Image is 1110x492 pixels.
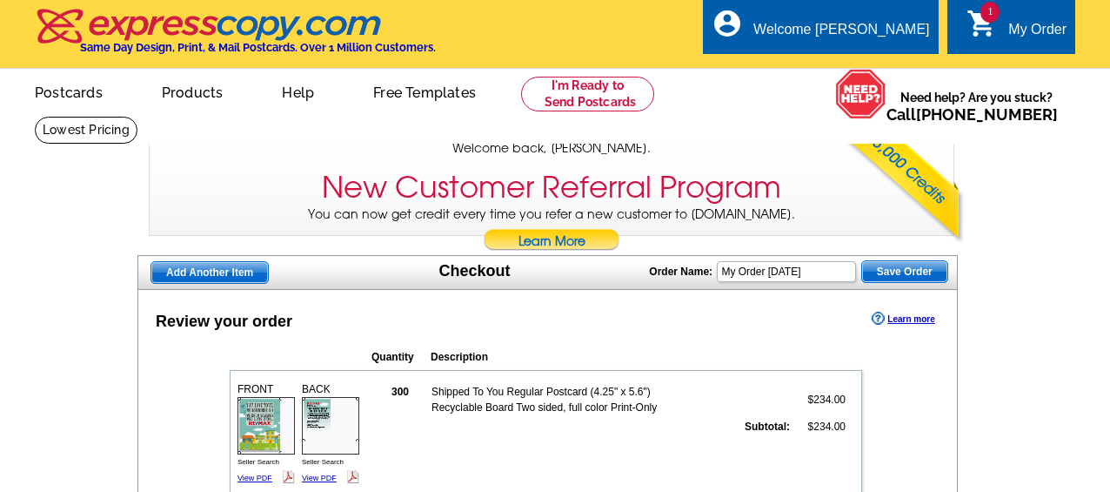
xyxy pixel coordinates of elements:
i: account_circle [712,8,743,39]
td: $234.00 [792,383,846,416]
a: Same Day Design, Print, & Mail Postcards. Over 1 Million Customers. [35,21,436,54]
span: Seller Search [302,458,344,466]
td: $234.00 [792,418,846,435]
div: FRONT [235,379,298,489]
th: Description [430,348,748,366]
strong: Subtotal: [745,421,790,433]
th: Quantity [371,348,428,366]
span: Add Another Item [151,262,268,283]
a: Learn more [872,312,934,326]
h1: Checkout [439,262,511,280]
a: View PDF [302,474,337,482]
img: small-thumb.jpg [237,397,295,455]
a: Help [254,71,342,111]
a: View PDF [237,474,272,482]
img: help [835,69,886,119]
i: shopping_cart [966,8,998,39]
a: 1 shopping_cart My Order [966,19,1067,41]
span: Need help? Are you stuck? [886,89,1067,124]
span: 1 [980,2,1000,23]
strong: 300 [391,386,409,398]
img: small-thumb.jpg [302,397,359,455]
div: Review your order [156,310,292,334]
a: Products [134,71,251,111]
a: [PHONE_NUMBER] [916,105,1058,124]
a: Postcards [7,71,130,111]
img: pdf_logo.png [282,470,295,483]
a: Learn More [483,229,620,255]
span: Save Order [862,261,947,282]
img: pdf_logo.png [346,470,359,483]
h4: Same Day Design, Print, & Mail Postcards. Over 1 Million Customers. [80,41,436,54]
div: BACK [299,379,362,489]
a: Free Templates [345,71,504,111]
span: Welcome back, [PERSON_NAME]. [452,139,651,158]
div: Welcome [PERSON_NAME] [753,22,929,46]
div: My Order [1008,22,1067,46]
button: Save Order [861,260,948,283]
span: Seller Search [237,458,279,466]
strong: Order Name: [649,266,712,278]
p: You can now get credit every time you refer a new customer to [DOMAIN_NAME]. [150,206,953,255]
td: Shipped To You Regular Postcard (4.25" x 5.6") Recyclable Board Two sided, full color Print-Only [431,383,683,416]
a: Add Another Item [150,261,269,284]
h3: New Customer Referral Program [322,170,781,206]
span: Call [886,105,1058,124]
